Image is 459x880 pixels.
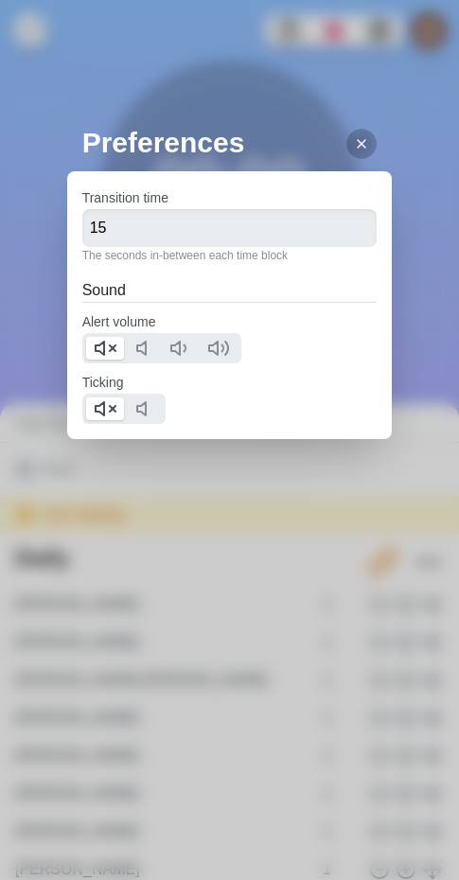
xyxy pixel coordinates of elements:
[82,247,378,264] p: The seconds in-between each time block
[82,314,156,329] label: Alert volume
[82,375,124,390] label: Ticking
[82,190,168,205] label: Transition time
[82,121,393,164] h2: Preferences
[82,279,378,302] h2: Sound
